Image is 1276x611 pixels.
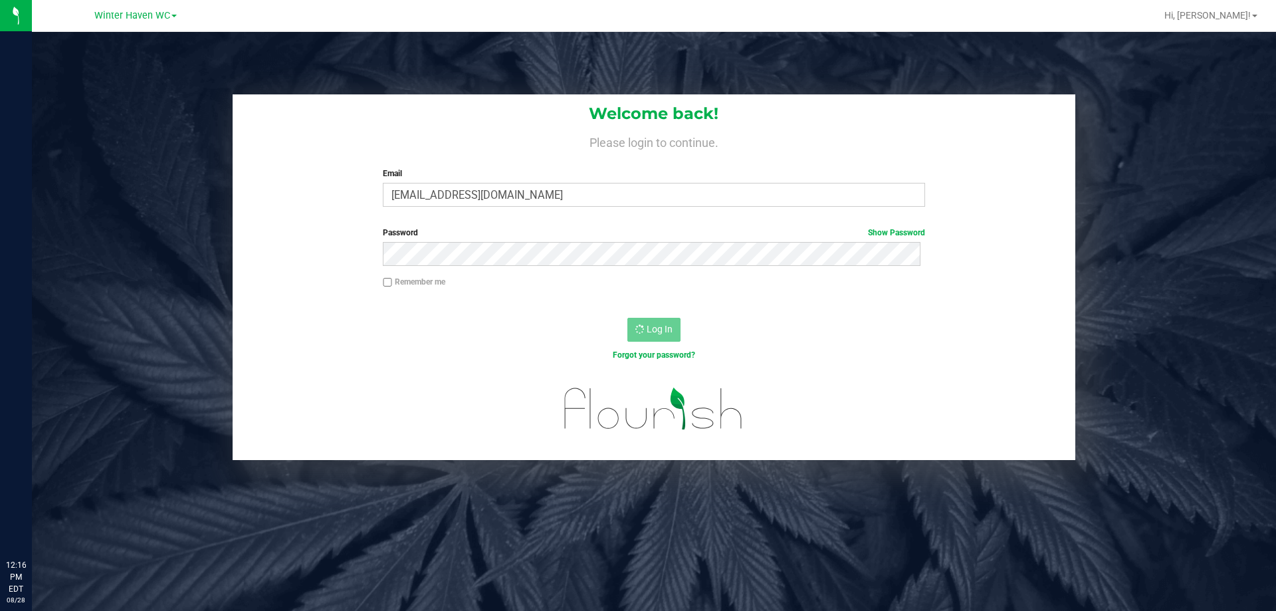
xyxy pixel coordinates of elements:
[383,228,418,237] span: Password
[233,105,1075,122] h1: Welcome back!
[383,276,445,288] label: Remember me
[548,375,759,443] img: flourish_logo.svg
[627,318,681,342] button: Log In
[383,278,392,287] input: Remember me
[868,228,925,237] a: Show Password
[647,324,673,334] span: Log In
[383,168,924,180] label: Email
[613,350,695,360] a: Forgot your password?
[6,595,26,605] p: 08/28
[1164,10,1251,21] span: Hi, [PERSON_NAME]!
[6,559,26,595] p: 12:16 PM EDT
[233,133,1075,149] h4: Please login to continue.
[94,10,170,21] span: Winter Haven WC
